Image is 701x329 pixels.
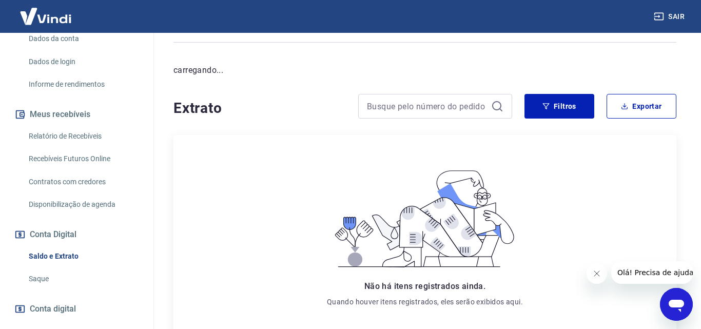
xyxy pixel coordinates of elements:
button: Filtros [524,94,594,119]
a: Saldo e Extrato [25,246,141,267]
p: carregando... [173,64,676,76]
iframe: Fechar mensagem [587,263,607,284]
input: Busque pelo número do pedido [367,99,487,114]
span: Não há itens registrados ainda. [364,281,485,291]
p: Quando houver itens registrados, eles serão exibidos aqui. [327,297,523,307]
a: Dados da conta [25,28,141,49]
button: Meus recebíveis [12,103,141,126]
img: Vindi [12,1,79,32]
a: Contratos com credores [25,171,141,192]
button: Conta Digital [12,223,141,246]
button: Exportar [607,94,676,119]
button: Sair [652,7,689,26]
a: Dados de login [25,51,141,72]
a: Disponibilização de agenda [25,194,141,215]
a: Saque [25,268,141,289]
iframe: Botão para abrir a janela de mensagens [660,288,693,321]
span: Conta digital [30,302,76,316]
iframe: Mensagem da empresa [611,261,693,284]
a: Informe de rendimentos [25,74,141,95]
a: Conta digital [12,298,141,320]
span: Olá! Precisa de ajuda? [6,7,86,15]
h4: Extrato [173,98,346,119]
a: Recebíveis Futuros Online [25,148,141,169]
a: Relatório de Recebíveis [25,126,141,147]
